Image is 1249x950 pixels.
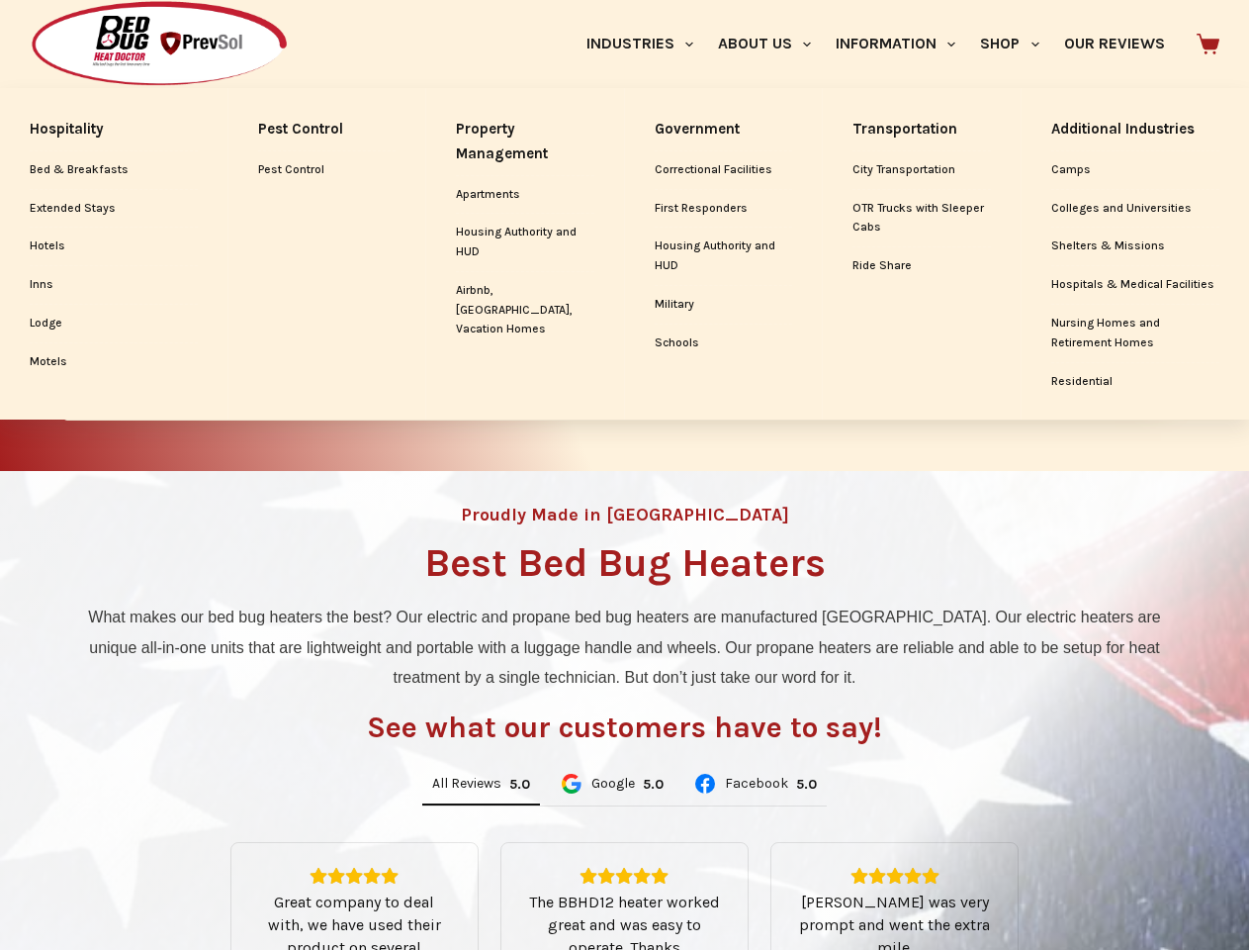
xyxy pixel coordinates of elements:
h1: Best Bed Bug Heaters [424,543,826,583]
a: Motels [30,343,198,381]
a: Pest Control [258,108,397,150]
a: Additional Industries [1051,108,1220,150]
span: All Reviews [432,777,501,791]
h3: See what our customers have to say! [367,712,882,742]
a: City Transportation [852,151,991,189]
button: Open LiveChat chat widget [16,8,75,67]
a: Colleges and Universities [1051,190,1220,228]
div: Rating: 5.0 out of 5 [525,867,724,885]
div: Rating: 5.0 out of 5 [795,867,994,885]
a: Camps [1051,151,1220,189]
div: Rating: 5.0 out of 5 [796,776,817,793]
a: Military [655,286,793,324]
a: Housing Authority and HUD [456,214,594,271]
a: Hospitals & Medical Facilities [1051,266,1220,304]
a: Government [655,108,793,150]
p: What makes our bed bug heaters the best? Our electric and propane bed bug heaters are manufacture... [72,603,1177,693]
div: Rating: 5.0 out of 5 [643,776,664,793]
div: Rating: 5.0 out of 5 [509,776,530,793]
span: Facebook [725,777,788,791]
a: Extended Stays [30,190,198,228]
a: Apartments [456,176,594,214]
a: Ride Share [852,247,991,285]
a: Correctional Facilities [655,151,793,189]
h4: Proudly Made in [GEOGRAPHIC_DATA] [461,506,789,523]
a: Hospitality [30,108,198,150]
a: Housing Authority and HUD [655,228,793,285]
div: 5.0 [509,776,530,793]
a: Pest Control [258,151,397,189]
a: Schools [655,325,793,362]
a: First Responders [655,190,793,228]
div: 5.0 [796,776,817,793]
a: Transportation [852,108,991,150]
div: 5.0 [643,776,664,793]
a: Lodge [30,305,198,342]
a: Hotels [30,228,198,265]
a: Nursing Homes and Retirement Homes [1051,305,1220,362]
a: Bed & Breakfasts [30,151,198,189]
a: Airbnb, [GEOGRAPHIC_DATA], Vacation Homes [456,272,594,348]
a: Inns [30,266,198,304]
a: OTR Trucks with Sleeper Cabs [852,190,991,247]
a: Shelters & Missions [1051,228,1220,265]
span: Google [591,777,635,791]
div: Rating: 5.0 out of 5 [255,867,454,885]
a: Property Management [456,108,594,175]
a: Residential [1051,363,1220,401]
